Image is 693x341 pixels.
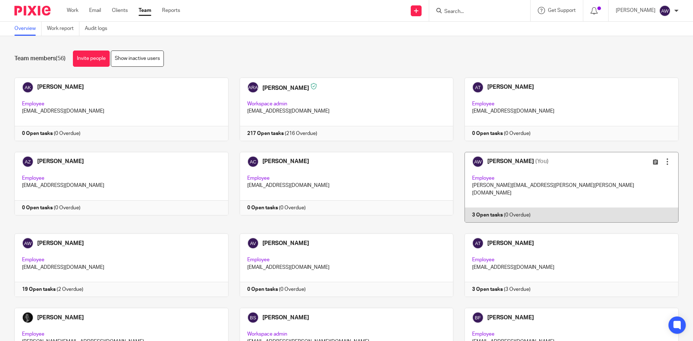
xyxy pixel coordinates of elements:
a: Email [89,7,101,14]
h1: Team members [14,55,66,62]
a: Work report [47,22,79,36]
a: Team [139,7,151,14]
a: Audit logs [85,22,113,36]
img: svg%3E [659,5,671,17]
p: [PERSON_NAME] [616,7,655,14]
a: Overview [14,22,42,36]
a: Invite people [73,51,110,67]
input: Search [444,9,509,15]
a: Show inactive users [111,51,164,67]
a: Work [67,7,78,14]
span: Get Support [548,8,576,13]
span: (56) [56,56,66,61]
a: Clients [112,7,128,14]
a: Reports [162,7,180,14]
img: Pixie [14,6,51,16]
